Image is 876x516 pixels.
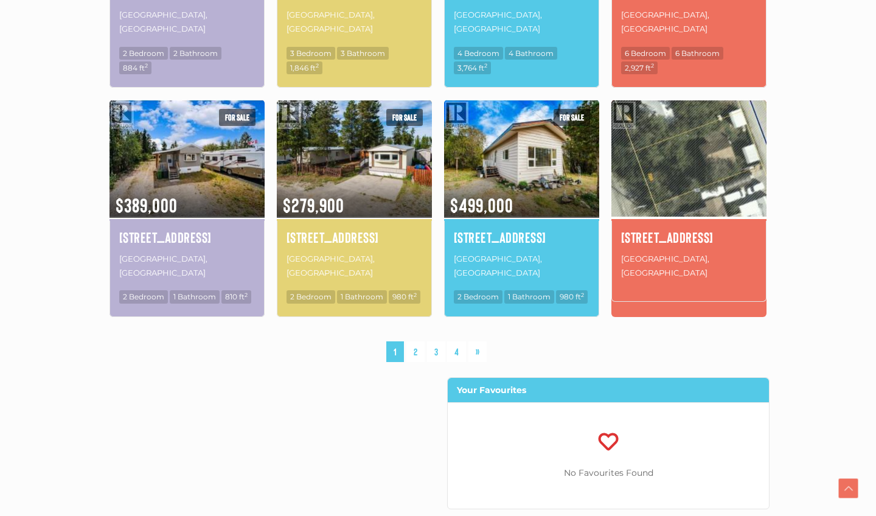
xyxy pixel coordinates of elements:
p: [GEOGRAPHIC_DATA], [GEOGRAPHIC_DATA] [621,251,757,282]
span: 980 ft [389,290,420,303]
span: 3,764 ft [454,61,491,74]
img: 7223 7TH AVENUE, Whitehorse, Yukon [611,98,766,219]
a: [STREET_ADDRESS] [119,227,255,248]
span: For sale [219,109,255,126]
span: 4 Bedroom [454,47,503,60]
sup: 2 [316,62,319,69]
span: 6 Bedroom [621,47,670,60]
sup: 2 [145,62,148,69]
span: 6 Bathroom [672,47,723,60]
span: 2,927 ft [621,61,658,74]
span: 3 Bathroom [337,47,389,60]
span: $499,000 [444,178,599,218]
p: [GEOGRAPHIC_DATA], [GEOGRAPHIC_DATA] [287,251,422,282]
span: For sale [554,109,590,126]
sup: 2 [651,62,654,69]
a: » [468,341,487,363]
img: 2 LUPIN PLACE, Whitehorse, Yukon [444,98,599,219]
span: 1 [386,341,404,363]
span: 1 Bathroom [170,290,220,303]
a: 2 [406,341,425,363]
a: 4 [447,341,466,363]
span: 2 Bedroom [119,47,168,60]
span: $389,000 [109,178,265,218]
a: 3 [427,341,445,363]
p: [GEOGRAPHIC_DATA], [GEOGRAPHIC_DATA] [287,7,422,38]
img: 190-986 RANGE ROAD, Whitehorse, Yukon [277,98,432,219]
p: [GEOGRAPHIC_DATA], [GEOGRAPHIC_DATA] [119,251,255,282]
span: 1,846 ft [287,61,322,74]
p: [GEOGRAPHIC_DATA], [GEOGRAPHIC_DATA] [119,7,255,38]
span: 3 Bedroom [287,47,335,60]
p: No Favourites Found [448,465,769,481]
span: 980 ft [556,290,588,303]
span: 2 Bedroom [454,290,502,303]
a: [STREET_ADDRESS] [287,227,422,248]
sup: 2 [484,62,487,69]
span: For sale [386,109,423,126]
sup: 2 [581,291,584,298]
span: $279,900 [277,178,432,218]
a: [STREET_ADDRESS] [454,227,589,248]
strong: Your Favourites [457,385,526,396]
span: 2 Bedroom [287,290,335,303]
span: 1 Bathroom [337,290,387,303]
sup: 2 [245,291,248,298]
span: 810 ft [221,290,251,303]
span: 2 Bedroom [119,290,168,303]
span: 1 Bathroom [504,290,554,303]
p: [GEOGRAPHIC_DATA], [GEOGRAPHIC_DATA] [621,7,757,38]
span: 4 Bathroom [505,47,557,60]
span: 2 Bathroom [170,47,221,60]
p: [GEOGRAPHIC_DATA], [GEOGRAPHIC_DATA] [454,7,589,38]
sup: 2 [414,291,417,298]
img: 19 EAGLE PLACE, Whitehorse, Yukon [109,98,265,219]
a: [STREET_ADDRESS] [621,227,757,248]
span: 884 ft [119,61,151,74]
p: [GEOGRAPHIC_DATA], [GEOGRAPHIC_DATA] [454,251,589,282]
